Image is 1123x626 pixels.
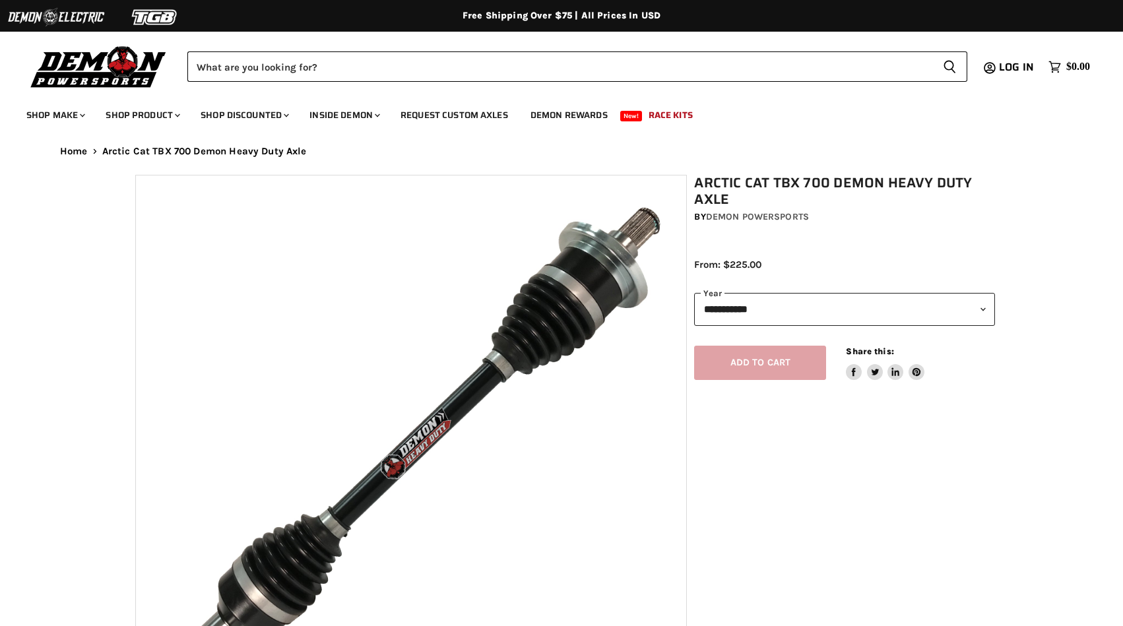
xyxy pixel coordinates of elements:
[187,51,967,82] form: Product
[932,51,967,82] button: Search
[26,43,171,90] img: Demon Powersports
[391,102,518,129] a: Request Custom Axles
[706,211,809,222] a: Demon Powersports
[96,102,188,129] a: Shop Product
[16,102,93,129] a: Shop Make
[999,59,1034,75] span: Log in
[16,96,1087,129] ul: Main menu
[1066,61,1090,73] span: $0.00
[300,102,388,129] a: Inside Demon
[694,210,995,224] div: by
[694,175,995,208] h1: Arctic Cat TBX 700 Demon Heavy Duty Axle
[34,10,1089,22] div: Free Shipping Over $75 | All Prices In USD
[7,5,106,30] img: Demon Electric Logo 2
[102,146,307,157] span: Arctic Cat TBX 700 Demon Heavy Duty Axle
[1042,57,1097,77] a: $0.00
[521,102,618,129] a: Demon Rewards
[620,111,643,121] span: New!
[191,102,297,129] a: Shop Discounted
[106,5,205,30] img: TGB Logo 2
[993,61,1042,73] a: Log in
[187,51,932,82] input: Search
[694,293,995,325] select: year
[846,346,924,381] aside: Share this:
[846,346,893,356] span: Share this:
[694,259,761,270] span: From: $225.00
[60,146,88,157] a: Home
[34,146,1089,157] nav: Breadcrumbs
[639,102,703,129] a: Race Kits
